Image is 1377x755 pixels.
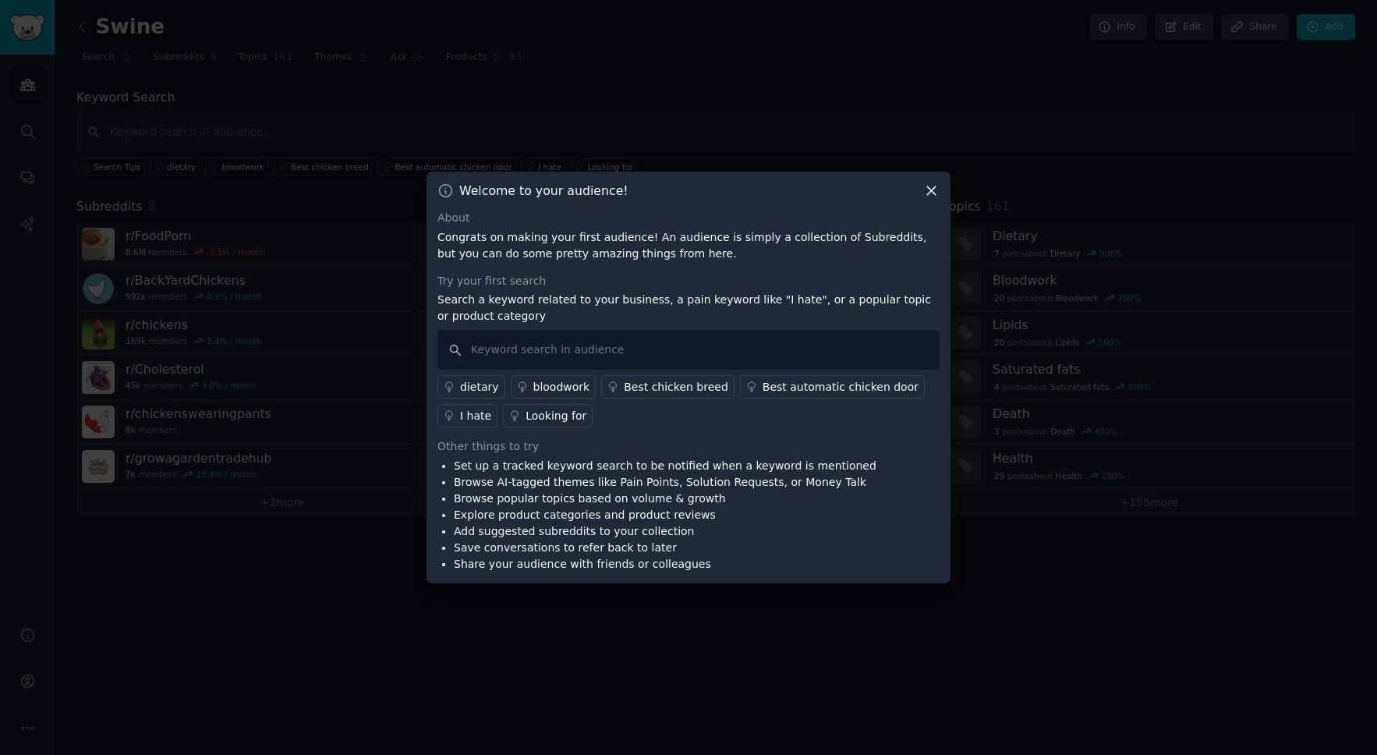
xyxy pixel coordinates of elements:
[454,507,876,523] li: Explore product categories and product reviews
[437,438,940,455] div: Other things to try
[454,523,876,540] li: Add suggested subreddits to your collection
[533,379,590,395] div: bloodwork
[454,474,876,491] li: Browse AI-tagged themes like Pain Points, Solution Requests, or Money Talk
[740,375,925,399] a: Best automatic chicken door
[437,330,940,370] input: Keyword search in audience
[437,292,940,324] p: Search a keyword related to your business, a pain keyword like "I hate", or a popular topic or pr...
[437,375,505,399] a: dietary
[526,408,586,424] div: Looking for
[460,408,491,424] div: I hate
[511,375,596,399] a: bloodwork
[460,379,499,395] div: dietary
[601,375,735,399] a: Best chicken breed
[437,229,940,262] p: Congrats on making your first audience! An audience is simply a collection of Subreddits, but you...
[503,404,593,427] a: Looking for
[459,183,628,199] h3: Welcome to your audience!
[454,556,876,572] li: Share your audience with friends or colleagues
[437,404,497,427] a: I hate
[624,379,728,395] div: Best chicken breed
[437,210,940,226] div: About
[454,458,876,474] li: Set up a tracked keyword search to be notified when a keyword is mentioned
[454,540,876,556] li: Save conversations to refer back to later
[437,273,940,289] div: Try your first search
[763,379,919,395] div: Best automatic chicken door
[454,491,876,507] li: Browse popular topics based on volume & growth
